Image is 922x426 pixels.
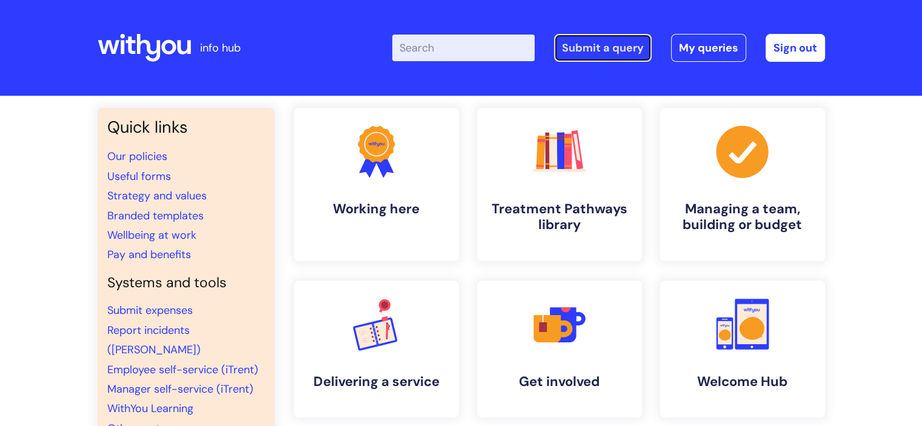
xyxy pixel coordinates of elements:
[487,201,632,233] h4: Treatment Pathways library
[392,35,535,61] input: Search
[107,362,258,377] a: Employee self-service (iTrent)
[660,108,825,261] a: Managing a team, building or budget
[107,149,167,164] a: Our policies
[107,169,171,184] a: Useful forms
[766,34,825,62] a: Sign out
[392,34,825,62] div: | -
[487,374,632,390] h4: Get involved
[107,247,191,262] a: Pay and benefits
[671,34,746,62] a: My queries
[554,34,652,62] a: Submit a query
[107,382,253,396] a: Manager self-service (iTrent)
[107,275,265,291] h4: Systems and tools
[304,374,449,390] h4: Delivering a service
[107,118,265,137] h3: Quick links
[304,201,449,217] h4: Working here
[107,401,193,416] a: WithYou Learning
[477,108,642,261] a: Treatment Pathways library
[670,201,815,233] h4: Managing a team, building or budget
[107,208,204,223] a: Branded templates
[107,303,193,318] a: Submit expenses
[660,281,825,418] a: Welcome Hub
[294,281,459,418] a: Delivering a service
[200,38,241,58] p: info hub
[670,374,815,390] h4: Welcome Hub
[107,323,201,357] a: Report incidents ([PERSON_NAME])
[107,228,196,242] a: Wellbeing at work
[477,281,642,418] a: Get involved
[107,188,207,203] a: Strategy and values
[294,108,459,261] a: Working here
